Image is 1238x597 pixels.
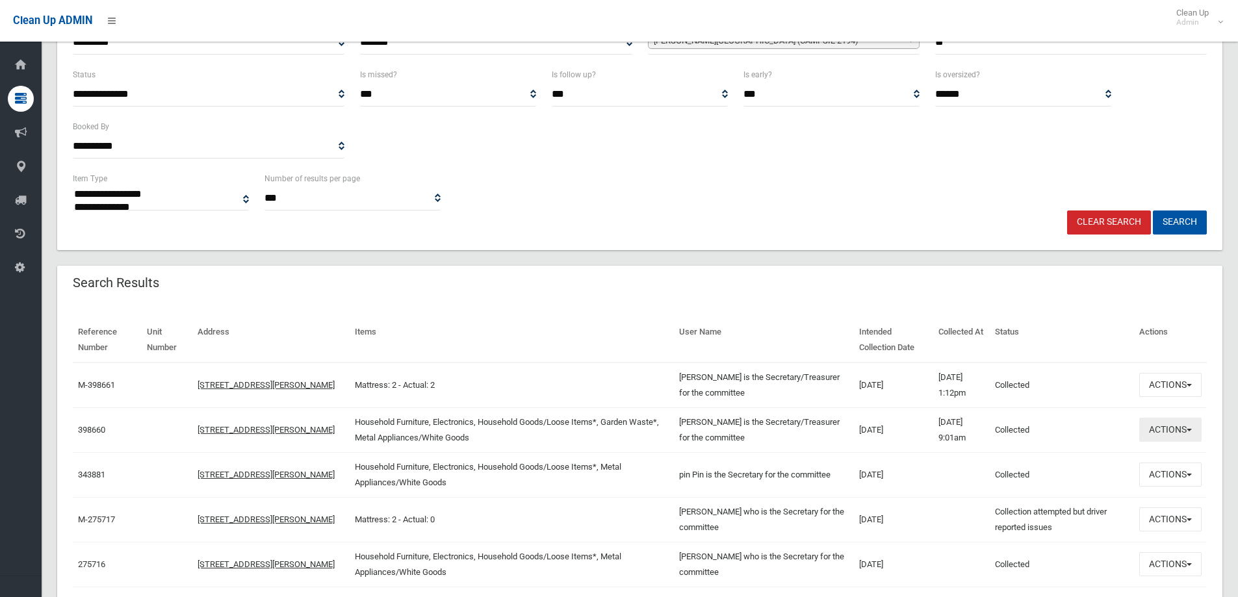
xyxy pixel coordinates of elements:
label: Item Type [73,171,107,186]
label: Is oversized? [935,68,980,82]
td: [DATE] [854,407,934,452]
td: Collected [990,452,1134,497]
td: Household Furniture, Electronics, Household Goods/Loose Items*, Garden Waste*, Metal Appliances/W... [350,407,674,452]
button: Actions [1139,507,1202,531]
label: Is early? [743,68,772,82]
td: Collection attempted but driver reported issues [990,497,1134,542]
a: [STREET_ADDRESS][PERSON_NAME] [198,380,335,390]
label: Is follow up? [552,68,596,82]
td: pin Pin is the Secretary for the committee [674,452,854,497]
label: Is missed? [360,68,397,82]
button: Actions [1139,552,1202,576]
td: Mattress: 2 - Actual: 2 [350,362,674,408]
td: [PERSON_NAME] who is the Secretary for the committee [674,542,854,587]
td: Collected [990,362,1134,408]
th: Items [350,318,674,362]
td: [DATE] 1:12pm [933,362,990,408]
td: [DATE] 9:01am [933,407,990,452]
a: 343881 [78,470,105,479]
a: [STREET_ADDRESS][PERSON_NAME] [198,559,335,569]
th: Actions [1134,318,1207,362]
a: [STREET_ADDRESS][PERSON_NAME] [198,514,335,524]
td: [PERSON_NAME] is the Secretary/Treasurer for the committee [674,362,854,408]
button: Search [1153,210,1207,235]
th: User Name [674,318,854,362]
a: Clear Search [1067,210,1151,235]
td: Mattress: 2 - Actual: 0 [350,497,674,542]
label: Number of results per page [264,171,360,186]
td: Household Furniture, Electronics, Household Goods/Loose Items*, Metal Appliances/White Goods [350,542,674,587]
small: Admin [1176,18,1209,27]
td: [DATE] [854,452,934,497]
a: M-275717 [78,514,115,524]
th: Reference Number [73,318,142,362]
label: Status [73,68,96,82]
a: [STREET_ADDRESS][PERSON_NAME] [198,470,335,479]
button: Actions [1139,463,1202,487]
th: Unit Number [142,318,192,362]
button: Actions [1139,418,1202,442]
label: Booked By [73,120,109,134]
th: Address [192,318,349,362]
span: Clean Up [1170,8,1222,27]
th: Collected At [933,318,990,362]
td: [PERSON_NAME] who is the Secretary for the committee [674,497,854,542]
a: M-398661 [78,380,115,390]
a: 275716 [78,559,105,569]
td: Collected [990,407,1134,452]
button: Actions [1139,373,1202,397]
td: [DATE] [854,542,934,587]
td: [PERSON_NAME] is the Secretary/Treasurer for the committee [674,407,854,452]
td: [DATE] [854,362,934,408]
td: [DATE] [854,497,934,542]
a: 398660 [78,425,105,435]
th: Intended Collection Date [854,318,934,362]
td: Collected [990,542,1134,587]
header: Search Results [57,270,175,296]
td: Household Furniture, Electronics, Household Goods/Loose Items*, Metal Appliances/White Goods [350,452,674,497]
th: Status [990,318,1134,362]
a: [STREET_ADDRESS][PERSON_NAME] [198,425,335,435]
span: Clean Up ADMIN [13,14,92,27]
